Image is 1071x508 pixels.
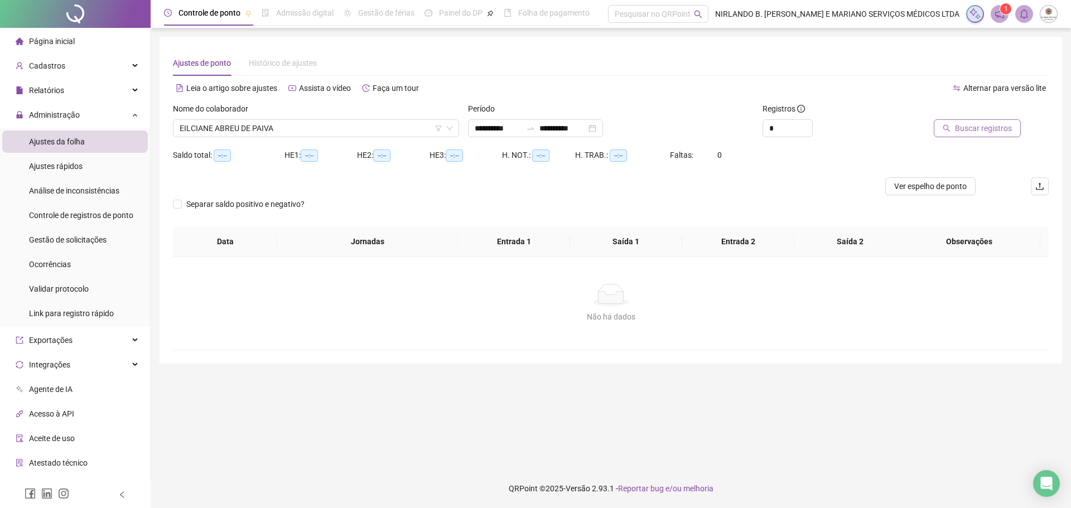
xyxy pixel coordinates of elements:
[245,10,252,17] span: pushpin
[173,59,231,67] span: Ajustes de ponto
[898,226,1040,257] th: Observações
[424,9,432,17] span: dashboard
[610,149,627,162] span: --:--
[29,37,75,46] span: Página inicial
[439,8,483,17] span: Painel do DP
[458,226,570,257] th: Entrada 1
[446,149,463,162] span: --:--
[173,103,255,115] label: Nome do colaborador
[526,124,535,133] span: to
[41,488,52,499] span: linkedin
[885,177,976,195] button: Ver espelho de ponto
[682,226,794,257] th: Entrada 2
[894,180,967,192] span: Ver espelho de ponto
[797,105,805,113] span: info-circle
[362,84,370,92] span: history
[1000,3,1011,14] sup: 1
[29,110,80,119] span: Administração
[526,124,535,133] span: swap-right
[570,226,682,257] th: Saída 1
[262,9,269,17] span: file-done
[934,119,1021,137] button: Buscar registros
[1035,182,1044,191] span: upload
[16,434,23,442] span: audit
[29,211,133,220] span: Controle de registros de ponto
[25,488,36,499] span: facebook
[16,361,23,369] span: sync
[29,61,65,70] span: Cadastros
[29,434,75,443] span: Aceite de uso
[502,149,575,162] div: H. NOT.:
[178,8,240,17] span: Controle de ponto
[186,311,1035,323] div: Não há dados
[16,62,23,70] span: user-add
[29,458,88,467] span: Atestado técnico
[186,84,277,93] span: Leia o artigo sobre ajustes
[763,103,805,115] span: Registros
[16,86,23,94] span: file
[29,186,119,195] span: Análise de inconsistências
[288,84,296,92] span: youtube
[1033,470,1060,497] div: Open Intercom Messenger
[16,111,23,119] span: lock
[618,484,713,493] span: Reportar bug e/ou melhoria
[182,198,309,210] span: Separar saldo positivo e negativo?
[29,360,70,369] span: Integrações
[435,125,442,132] span: filter
[717,151,722,159] span: 0
[430,149,502,162] div: HE 3:
[794,226,906,257] th: Saída 2
[532,149,549,162] span: --:--
[16,37,23,45] span: home
[487,10,494,17] span: pushpin
[504,9,512,17] span: book
[29,137,85,146] span: Ajustes da folha
[29,162,83,171] span: Ajustes rápidos
[173,149,284,162] div: Saldo total:
[29,260,71,269] span: Ocorrências
[29,86,64,95] span: Relatórios
[29,409,74,418] span: Acesso à API
[276,8,334,17] span: Admissão digital
[357,149,430,162] div: HE 2:
[907,235,1031,248] span: Observações
[180,120,452,137] span: EILCIANE ABREU DE PAIVA
[29,309,114,318] span: Link para registro rápido
[277,226,458,257] th: Jornadas
[1004,5,1008,13] span: 1
[963,84,1046,93] span: Alternar para versão lite
[249,59,317,67] span: Histórico de ajustes
[468,103,502,115] label: Período
[1019,9,1029,19] span: bell
[373,84,419,93] span: Faça um tour
[299,84,351,93] span: Assista o vídeo
[1040,6,1057,22] img: 19775
[301,149,318,162] span: --:--
[344,9,351,17] span: sun
[518,8,590,17] span: Folha de pagamento
[995,9,1005,19] span: notification
[29,336,73,345] span: Exportações
[29,284,89,293] span: Validar protocolo
[446,125,453,132] span: down
[284,149,357,162] div: HE 1:
[969,8,981,20] img: sparkle-icon.fc2bf0ac1784a2077858766a79e2daf3.svg
[16,336,23,344] span: export
[164,9,172,17] span: clock-circle
[566,484,590,493] span: Versão
[943,124,951,132] span: search
[214,149,231,162] span: --:--
[715,8,959,20] span: NIRLANDO B. [PERSON_NAME] E MARIANO SERVIÇOS MÉDICOS LTDA
[176,84,184,92] span: file-text
[670,151,695,159] span: Faltas:
[173,226,277,257] th: Data
[16,459,23,467] span: solution
[29,385,73,394] span: Agente de IA
[58,488,69,499] span: instagram
[16,410,23,418] span: api
[953,84,961,92] span: swap
[118,491,126,499] span: left
[694,10,702,18] span: search
[373,149,390,162] span: --:--
[151,469,1071,508] footer: QRPoint © 2025 - 2.93.1 -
